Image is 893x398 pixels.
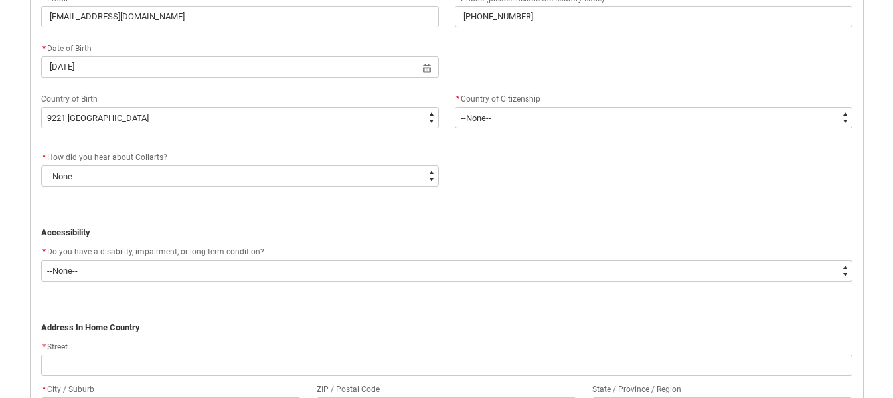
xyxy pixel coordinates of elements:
abbr: required [456,94,459,104]
strong: Accessibility [41,227,90,237]
span: How did you hear about Collarts? [47,153,167,162]
input: you@example.com [41,6,439,27]
abbr: required [42,385,46,394]
span: State / Province / Region [592,385,681,394]
span: Do you have a disability, impairment, or long-term condition? [47,247,264,256]
abbr: required [42,342,46,351]
span: Date of Birth [41,44,92,53]
span: Country of Birth [41,94,98,104]
abbr: required [42,247,46,256]
span: Street [41,342,68,351]
abbr: required [42,153,46,162]
span: City / Suburb [41,385,94,394]
input: +61 400 000 000 [455,6,852,27]
span: Country of Citizenship [461,94,540,104]
strong: Address In Home Country [41,322,140,332]
span: ZIP / Postal Code [317,385,380,394]
abbr: required [42,44,46,53]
